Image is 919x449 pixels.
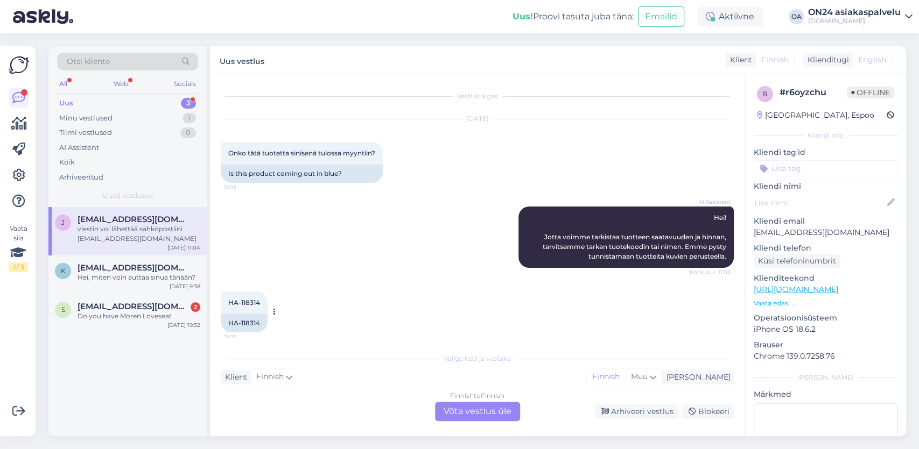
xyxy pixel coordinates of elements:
div: AI Assistent [59,142,99,153]
a: [URL][DOMAIN_NAME] [754,284,838,294]
span: shramkovo@gmail.com [78,302,190,311]
div: Finnish [587,369,625,385]
div: [PERSON_NAME] [662,372,731,383]
div: HA-118314 [221,314,268,332]
div: Proovi tasuta juba täna: [513,10,634,23]
div: Küsi telefoninumbrit [754,254,840,268]
div: [DATE] 11:04 [167,244,200,252]
div: Arhiveeri vestlus [595,404,678,419]
div: Socials [172,77,198,91]
div: Is this product coming out in blue? [221,165,383,183]
p: Kliendi tag'id [754,147,897,158]
span: Uued vestlused [103,191,153,201]
a: ON24 asiakaspalvelu[DOMAIN_NAME] [808,8,913,25]
span: 11:03 [224,333,264,341]
input: Lisa nimi [754,197,885,209]
div: Klient [221,372,247,383]
span: HA-118314 [228,298,260,307]
span: j [61,218,65,226]
div: Do you have Moren Loveseat [78,311,200,321]
div: Uus [59,98,73,109]
b: Uus! [513,11,533,22]
button: Emailid [638,6,684,27]
div: [DATE] 19:32 [167,321,200,329]
div: 3 [181,98,196,109]
p: Kliendi nimi [754,181,897,192]
div: OA [789,9,804,24]
img: Askly Logo [9,55,29,75]
span: Otsi kliente [67,56,110,67]
div: [GEOGRAPHIC_DATA], Espoo [757,110,874,121]
p: iPhone OS 18.6.2 [754,324,897,335]
div: [DATE] [221,114,734,124]
div: Web [111,77,130,91]
div: Finnish to Finnish [450,391,504,401]
div: Vestlus algas [221,91,734,101]
p: Chrome 139.0.7258.76 [754,351,897,362]
div: [DOMAIN_NAME] [808,17,901,25]
span: Nähtud ✓ 11:03 [690,268,731,276]
div: Tiimi vestlused [59,127,112,138]
p: Kliendi telefon [754,243,897,254]
div: [DATE] 9:38 [170,282,200,290]
p: Brauser [754,339,897,351]
span: AI Assistent [690,198,731,206]
div: Klient [726,54,752,66]
div: Valige keel ja vastake [221,354,734,364]
div: All [57,77,69,91]
p: [EMAIL_ADDRESS][DOMAIN_NAME] [754,227,897,238]
span: English [858,54,886,66]
span: Muu [631,372,648,381]
div: 0 [180,127,196,138]
span: kivioli.nnv@hotmail.com [78,263,190,273]
p: Kliendi email [754,216,897,227]
div: ON24 asiakaspalvelu [808,8,901,17]
span: k [61,267,66,275]
div: Klienditugi [803,54,849,66]
p: Märkmed [754,389,897,400]
div: Blokeeri [682,404,734,419]
span: Hei! Jotta voimme tarkistaa tuotteen saatavuuden ja hinnan, tarvitsemme tarkan tuotekoodin tai ni... [543,213,728,260]
div: viestin voi lähettää sähköpostiini [EMAIL_ADDRESS][DOMAIN_NAME] [78,224,200,244]
div: Arhiveeritud [59,172,103,183]
p: Vaata edasi ... [754,298,897,308]
div: Kliendi info [754,131,897,140]
div: Hei, miten voin auttaa sinua tänään? [78,273,200,282]
span: Offline [847,87,894,98]
span: Finnish [256,371,284,383]
div: # r6oyzchu [780,86,847,99]
div: Minu vestlused [59,113,113,124]
p: Operatsioonisüsteem [754,312,897,324]
div: Kõik [59,157,75,168]
div: 2 [191,302,200,312]
label: Uus vestlus [220,53,264,67]
span: 11:03 [224,183,264,191]
p: Klienditeekond [754,273,897,284]
input: Lisa tag [754,160,897,176]
span: jani@salmensuo.fi [78,215,190,224]
div: 1 [183,113,196,124]
span: Finnish [761,54,789,66]
span: Onko tätä tuotetta sinisenä tulossa myyntiin? [228,149,375,157]
div: Aktiivne [697,7,763,26]
span: s [61,305,65,313]
span: r [763,90,768,98]
div: [PERSON_NAME] [754,373,897,382]
div: Vaata siia [9,224,28,272]
div: 2 / 3 [9,262,28,272]
div: Võta vestlus üle [435,402,520,421]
